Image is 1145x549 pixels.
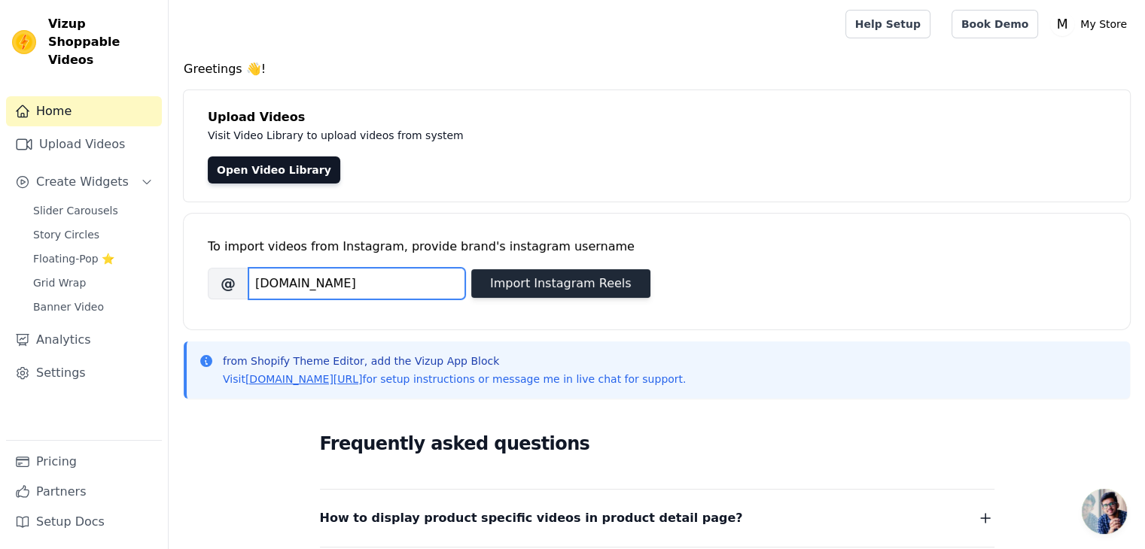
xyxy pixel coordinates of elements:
[6,167,162,197] button: Create Widgets
[33,275,86,290] span: Grid Wrap
[33,299,104,314] span: Banner Video
[208,126,882,144] p: Visit Video Library to upload videos from system
[208,156,340,184] a: Open Video Library
[24,224,162,245] a: Story Circles
[1050,11,1133,38] button: M My Store
[952,10,1038,38] a: Book Demo
[245,373,363,385] a: [DOMAIN_NAME][URL]
[12,30,36,54] img: Vizup
[24,248,162,269] a: Floating-Pop ⭐
[33,227,99,242] span: Story Circles
[6,358,162,388] a: Settings
[320,508,743,529] span: How to display product specific videos in product detail page?
[471,269,650,298] button: Import Instagram Reels
[208,238,1106,256] div: To import videos from Instagram, provide brand's instagram username
[1074,11,1133,38] p: My Store
[248,268,465,299] input: username
[223,353,686,369] p: from Shopify Theme Editor, add the Vizup App Block
[6,96,162,126] a: Home
[6,477,162,507] a: Partners
[6,325,162,355] a: Analytics
[223,372,686,387] p: Visit for setup instructions or message me in live chat for support.
[1057,17,1068,32] text: M
[208,268,248,299] span: @
[184,60,1130,78] h4: Greetings 👋!
[6,507,162,537] a: Setup Docs
[48,15,156,69] span: Vizup Shoppable Videos
[208,108,1106,126] h4: Upload Videos
[320,429,994,459] h2: Frequently asked questions
[845,10,930,38] a: Help Setup
[24,200,162,221] a: Slider Carousels
[33,203,118,218] span: Slider Carousels
[33,251,114,266] span: Floating-Pop ⭐
[1082,489,1127,534] div: Open chat
[24,272,162,293] a: Grid Wrap
[6,447,162,477] a: Pricing
[6,129,162,159] a: Upload Videos
[24,296,162,317] a: Banner Video
[36,173,129,191] span: Create Widgets
[320,508,994,529] button: How to display product specific videos in product detail page?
